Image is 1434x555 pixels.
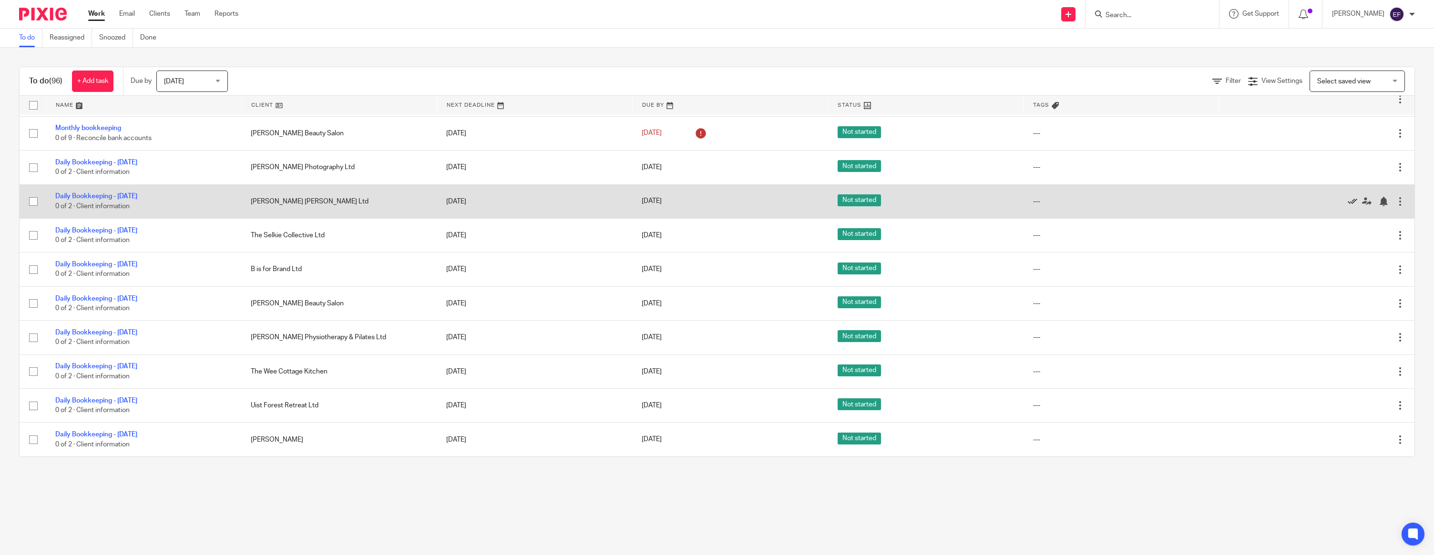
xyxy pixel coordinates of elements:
td: [DATE] [437,354,632,388]
a: Mark as done [1348,197,1362,206]
td: [PERSON_NAME] Physiotherapy & Pilates Ltd [241,321,437,354]
td: [PERSON_NAME] Beauty Salon [241,116,437,150]
img: Pixie [19,8,67,20]
span: [DATE] [642,198,662,205]
div: --- [1033,264,1209,274]
span: [DATE] [642,436,662,443]
div: --- [1033,299,1209,308]
td: [PERSON_NAME] [PERSON_NAME] Ltd [241,184,437,218]
span: (96) [49,77,62,85]
span: [DATE] [642,232,662,239]
a: Daily Bookkeeping - [DATE] [55,261,137,268]
span: Not started [838,228,881,240]
a: Daily Bookkeeping - [DATE] [55,329,137,336]
a: Daily Bookkeeping - [DATE] [55,397,137,404]
td: [DATE] [437,151,632,184]
a: Team [184,9,200,19]
div: --- [1033,333,1209,342]
span: Not started [838,296,881,308]
a: Daily Bookkeeping - [DATE] [55,193,137,200]
td: [DATE] [437,321,632,354]
td: [DATE] [437,389,632,423]
td: [DATE] [437,116,632,150]
span: Select saved view [1317,78,1371,85]
div: --- [1033,162,1209,172]
span: [DATE] [642,266,662,273]
a: Daily Bookkeeping - [DATE] [55,159,137,166]
a: Clients [149,9,170,19]
a: Daily Bookkeeping - [DATE] [55,227,137,234]
span: Not started [838,398,881,410]
td: [PERSON_NAME] Photography Ltd [241,151,437,184]
span: Not started [838,330,881,342]
a: Work [88,9,105,19]
div: --- [1033,231,1209,240]
div: --- [1033,129,1209,138]
span: [DATE] [642,402,662,409]
td: [DATE] [437,252,632,286]
div: --- [1033,435,1209,444]
span: Not started [838,364,881,376]
a: To do [19,29,42,47]
td: [DATE] [437,218,632,252]
input: Search [1105,11,1190,20]
span: [DATE] [164,78,184,85]
span: 0 of 2 · Client information [55,169,130,175]
span: Not started [838,262,881,274]
span: 0 of 2 · Client information [55,339,130,346]
span: Tags [1033,102,1049,108]
span: 0 of 2 · Client information [55,203,130,210]
span: [DATE] [642,130,662,137]
td: Uist Forest Retreat Ltd [241,389,437,423]
span: [DATE] [642,334,662,341]
span: View Settings [1261,78,1302,84]
span: Filter [1226,78,1241,84]
a: Email [119,9,135,19]
div: --- [1033,197,1209,206]
div: --- [1033,367,1209,376]
span: Not started [838,433,881,444]
a: Reports [215,9,238,19]
span: 0 of 2 · Client information [55,441,130,448]
a: Daily Bookkeeping - [DATE] [55,363,137,370]
p: [PERSON_NAME] [1332,9,1384,19]
div: --- [1033,401,1209,410]
td: [DATE] [437,423,632,456]
td: The Wee Cottage Kitchen [241,354,437,388]
a: Daily Bookkeeping - [DATE] [55,431,137,438]
a: Reassigned [50,29,92,47]
span: 0 of 2 · Client information [55,271,130,278]
span: Not started [838,194,881,206]
span: 0 of 2 · Client information [55,237,130,243]
span: [DATE] [642,300,662,307]
img: svg%3E [1389,7,1404,22]
span: [DATE] [642,368,662,375]
span: 0 of 2 · Client information [55,407,130,414]
td: [DATE] [437,184,632,218]
a: Monthly bookkeeping [55,125,121,131]
a: Done [140,29,164,47]
span: Get Support [1242,10,1279,17]
p: Due by [131,76,152,86]
td: [PERSON_NAME] [241,423,437,456]
a: Daily Bookkeeping - [DATE] [55,295,137,302]
td: [PERSON_NAME] Beauty Salon [241,286,437,320]
td: [DATE] [437,286,632,320]
a: + Add task [72,71,113,92]
td: The Selkie Collective Ltd [241,218,437,252]
a: Snoozed [99,29,133,47]
span: Not started [838,126,881,138]
td: B is for Brand Ltd [241,252,437,286]
span: 0 of 9 · Reconcile bank accounts [55,135,152,141]
span: [DATE] [642,164,662,171]
span: 0 of 2 · Client information [55,305,130,312]
span: 0 of 2 · Client information [55,373,130,380]
span: Not started [838,160,881,172]
h1: To do [29,76,62,86]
